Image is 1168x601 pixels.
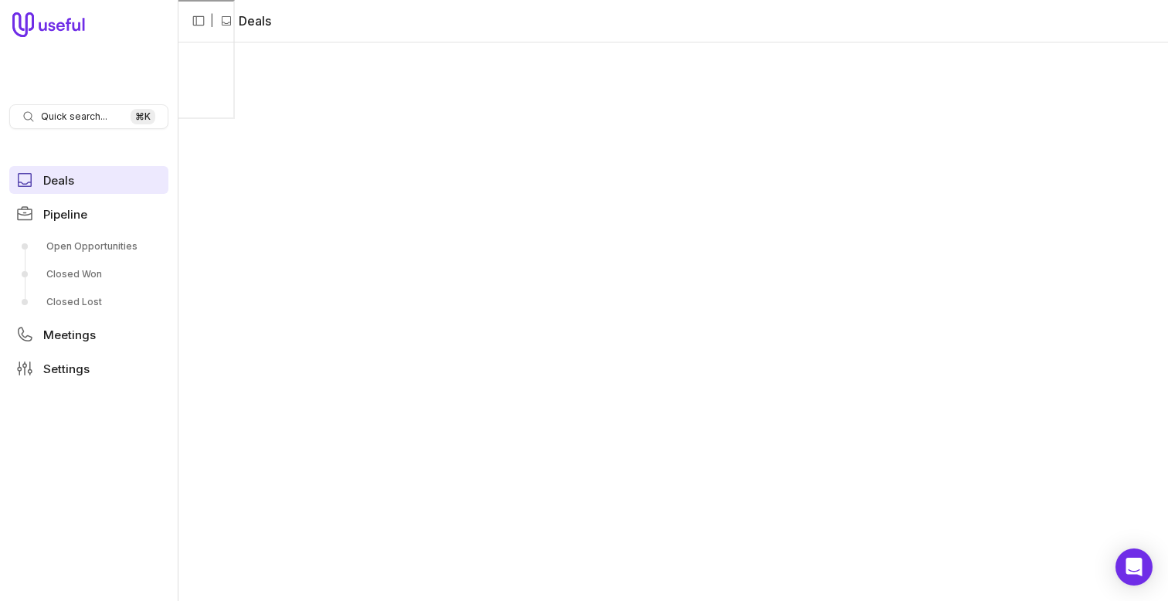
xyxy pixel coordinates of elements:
a: Settings [9,355,168,382]
kbd: ⌘ K [131,109,155,124]
span: | [210,12,214,30]
a: Deals [9,166,168,194]
span: Pipeline [43,209,87,220]
a: Closed Lost [9,290,168,314]
div: Pipeline submenu [9,234,168,314]
button: Collapse sidebar [187,9,210,32]
div: Open Intercom Messenger [1115,548,1153,586]
span: Deals [43,175,74,186]
li: Deals [220,12,271,30]
a: Pipeline [9,200,168,228]
a: Open Opportunities [9,234,168,259]
a: Closed Won [9,262,168,287]
span: Meetings [43,329,96,341]
span: Quick search... [41,110,107,123]
a: Meetings [9,321,168,348]
span: Settings [43,363,90,375]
